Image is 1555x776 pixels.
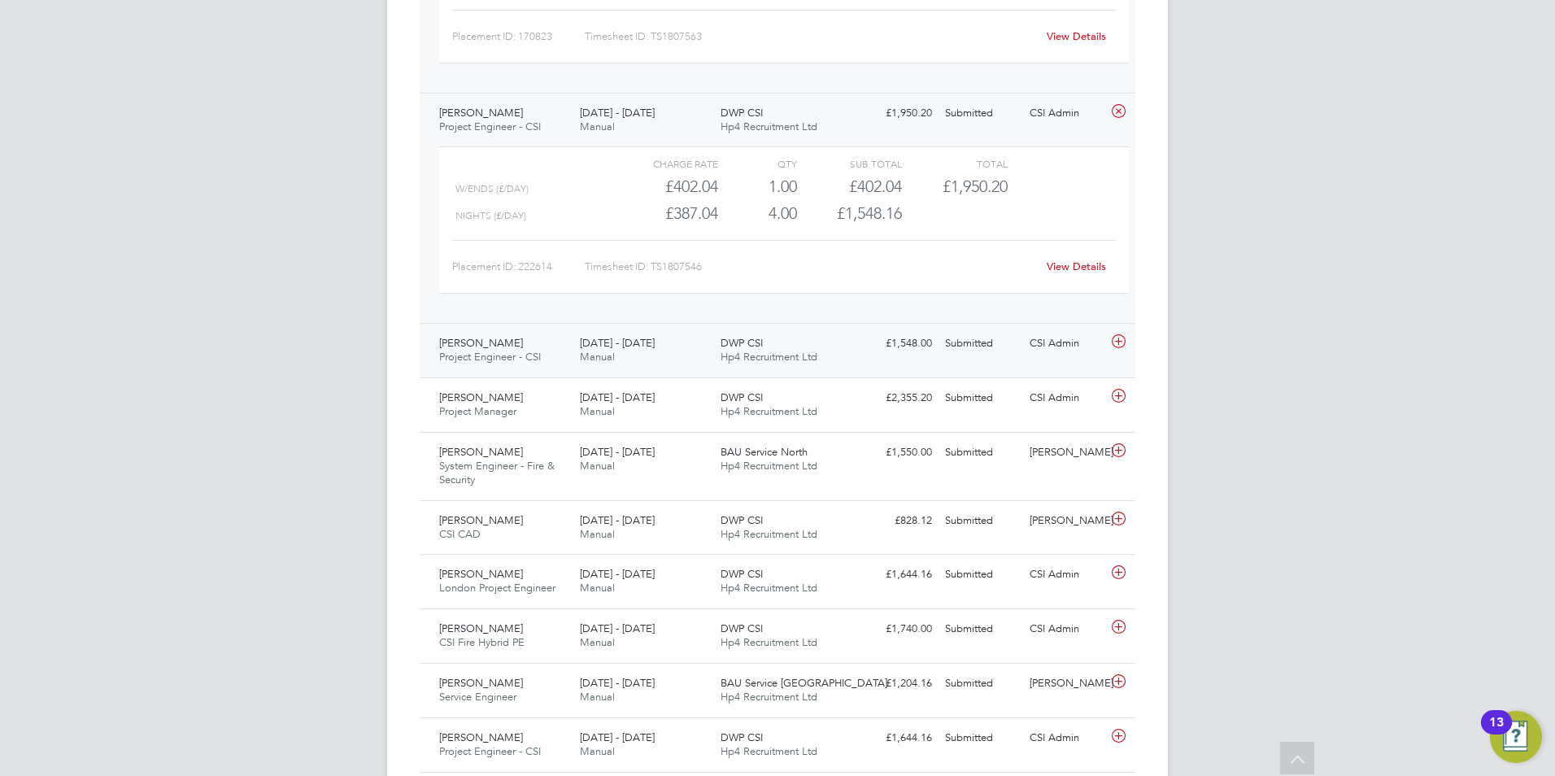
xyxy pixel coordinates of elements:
[797,154,902,173] div: Sub Total
[452,254,585,280] div: Placement ID: 222614
[580,459,615,473] span: Manual
[1047,29,1106,43] a: View Details
[1023,561,1108,588] div: CSI Admin
[585,24,1036,50] div: Timesheet ID: TS1807563
[1023,508,1108,534] div: [PERSON_NAME]
[718,154,797,173] div: QTY
[721,390,763,404] span: DWP CSI
[854,439,939,466] div: £1,550.00
[721,459,817,473] span: Hp4 Recruitment Ltd
[580,676,655,690] span: [DATE] - [DATE]
[1023,670,1108,697] div: [PERSON_NAME]
[439,744,541,758] span: Project Engineer - CSI
[721,581,817,595] span: Hp4 Recruitment Ltd
[439,350,541,364] span: Project Engineer - CSI
[455,210,526,221] span: NIGHTS (£/day)
[1023,330,1108,357] div: CSI Admin
[854,100,939,127] div: £1,950.20
[854,508,939,534] div: £828.12
[439,336,523,350] span: [PERSON_NAME]
[939,100,1023,127] div: Submitted
[439,106,523,120] span: [PERSON_NAME]
[721,120,817,133] span: Hp4 Recruitment Ltd
[580,404,615,418] span: Manual
[439,690,516,704] span: Service Engineer
[580,581,615,595] span: Manual
[939,725,1023,752] div: Submitted
[1023,100,1108,127] div: CSI Admin
[580,690,615,704] span: Manual
[439,445,523,459] span: [PERSON_NAME]
[854,725,939,752] div: £1,644.16
[580,567,655,581] span: [DATE] - [DATE]
[721,744,817,758] span: Hp4 Recruitment Ltd
[439,120,541,133] span: Project Engineer - CSI
[939,385,1023,412] div: Submitted
[580,120,615,133] span: Manual
[721,513,763,527] span: DWP CSI
[439,513,523,527] span: [PERSON_NAME]
[613,200,718,227] div: £387.04
[580,350,615,364] span: Manual
[1023,616,1108,643] div: CSI Admin
[718,173,797,200] div: 1.00
[439,581,555,595] span: London Project Engineer
[721,690,817,704] span: Hp4 Recruitment Ltd
[797,173,902,200] div: £402.04
[580,730,655,744] span: [DATE] - [DATE]
[613,154,718,173] div: Charge rate
[439,730,523,744] span: [PERSON_NAME]
[439,567,523,581] span: [PERSON_NAME]
[439,527,481,541] span: CSI CAD
[939,330,1023,357] div: Submitted
[439,404,516,418] span: Project Manager
[439,676,523,690] span: [PERSON_NAME]
[721,635,817,649] span: Hp4 Recruitment Ltd
[721,621,763,635] span: DWP CSI
[1489,722,1504,743] div: 13
[854,561,939,588] div: £1,644.16
[943,177,1008,196] span: £1,950.20
[721,730,763,744] span: DWP CSI
[939,439,1023,466] div: Submitted
[1490,711,1542,763] button: Open Resource Center, 13 new notifications
[580,744,615,758] span: Manual
[902,154,1007,173] div: Total
[939,616,1023,643] div: Submitted
[797,200,902,227] div: £1,548.16
[455,183,529,194] span: W/ENDS (£/day)
[721,404,817,418] span: Hp4 Recruitment Ltd
[1023,439,1108,466] div: [PERSON_NAME]
[1023,385,1108,412] div: CSI Admin
[580,106,655,120] span: [DATE] - [DATE]
[439,390,523,404] span: [PERSON_NAME]
[721,350,817,364] span: Hp4 Recruitment Ltd
[580,445,655,459] span: [DATE] - [DATE]
[439,621,523,635] span: [PERSON_NAME]
[613,173,718,200] div: £402.04
[721,106,763,120] span: DWP CSI
[939,508,1023,534] div: Submitted
[721,445,808,459] span: BAU Service North
[718,200,797,227] div: 4.00
[721,676,887,690] span: BAU Service [GEOGRAPHIC_DATA]
[939,561,1023,588] div: Submitted
[580,621,655,635] span: [DATE] - [DATE]
[580,635,615,649] span: Manual
[854,670,939,697] div: £1,204.16
[854,385,939,412] div: £2,355.20
[854,330,939,357] div: £1,548.00
[452,24,585,50] div: Placement ID: 170823
[854,616,939,643] div: £1,740.00
[580,336,655,350] span: [DATE] - [DATE]
[939,670,1023,697] div: Submitted
[1047,259,1106,273] a: View Details
[580,513,655,527] span: [DATE] - [DATE]
[439,635,525,649] span: CSI Fire Hybrid PE
[439,459,555,486] span: System Engineer - Fire & Security
[580,390,655,404] span: [DATE] - [DATE]
[585,254,1036,280] div: Timesheet ID: TS1807546
[721,527,817,541] span: Hp4 Recruitment Ltd
[1023,725,1108,752] div: CSI Admin
[580,527,615,541] span: Manual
